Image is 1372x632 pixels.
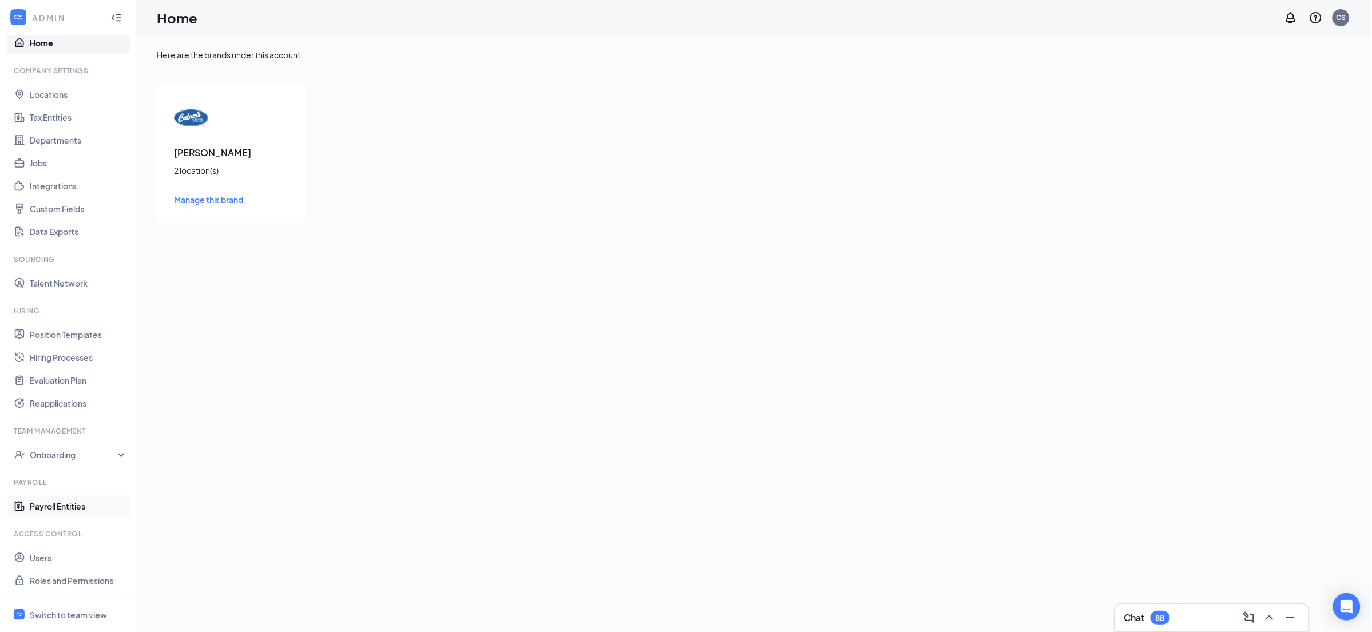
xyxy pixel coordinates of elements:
[30,346,128,369] a: Hiring Processes
[1124,611,1145,624] h3: Chat
[14,426,125,436] div: Team Management
[174,146,288,159] h3: [PERSON_NAME]
[1309,11,1323,25] svg: QuestionInfo
[30,369,128,392] a: Evaluation Plan
[1240,609,1258,627] button: ComposeMessage
[14,66,125,75] div: Company Settings
[30,197,128,220] a: Custom Fields
[30,152,128,174] a: Jobs
[30,174,128,197] a: Integrations
[30,495,128,518] a: Payroll Entities
[30,31,128,54] a: Home
[157,49,1353,61] div: Here are the brands under this account.
[157,8,197,27] h1: Home
[1284,11,1298,25] svg: Notifications
[1156,613,1165,623] div: 88
[1283,611,1297,625] svg: Minimize
[14,529,125,539] div: Access control
[14,478,125,487] div: Payroll
[30,272,128,295] a: Talent Network
[1333,593,1361,621] div: Open Intercom Messenger
[13,11,24,23] svg: WorkstreamLogo
[174,194,243,205] span: Manage this brand
[174,165,288,176] div: 2 location(s)
[30,83,128,106] a: Locations
[30,220,128,243] a: Data Exports
[1281,609,1299,627] button: Minimize
[30,323,128,346] a: Position Templates
[15,611,23,618] svg: WorkstreamLogo
[1263,611,1276,625] svg: ChevronUp
[1337,13,1346,22] div: CS
[30,392,128,415] a: Reapplications
[14,449,25,460] svg: UserCheck
[1260,609,1279,627] button: ChevronUp
[30,449,118,460] div: Onboarding
[30,546,128,569] a: Users
[30,129,128,152] a: Departments
[30,569,128,592] a: Roles and Permissions
[110,12,122,23] svg: Collapse
[14,306,125,316] div: Hiring
[174,101,208,135] img: Culver's logo
[30,609,107,621] div: Switch to team view
[174,193,288,206] a: Manage this brand
[14,255,125,264] div: Sourcing
[1242,611,1256,625] svg: ComposeMessage
[32,12,100,23] div: ADMIN
[30,106,128,129] a: Tax Entities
